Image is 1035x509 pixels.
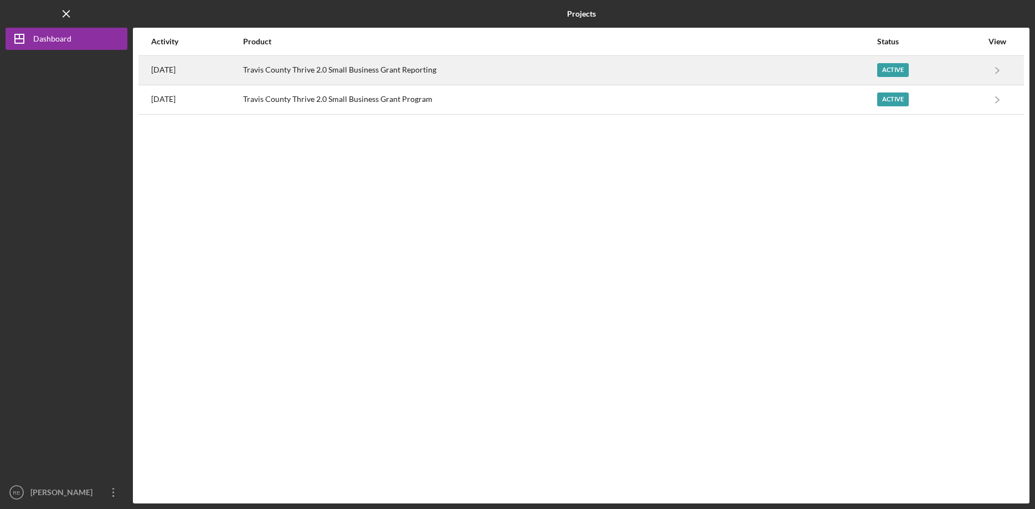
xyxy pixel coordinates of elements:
div: [PERSON_NAME] [28,481,100,506]
button: RE[PERSON_NAME] [6,481,127,503]
div: Travis County Thrive 2.0 Small Business Grant Program [243,86,876,114]
div: Product [243,37,876,46]
div: Status [877,37,982,46]
time: 2025-10-07 00:32 [151,65,176,74]
button: Dashboard [6,28,127,50]
b: Projects [567,9,596,18]
div: Dashboard [33,28,71,53]
text: RE [13,490,20,496]
div: Active [877,63,909,77]
div: Active [877,92,909,106]
div: Activity [151,37,242,46]
div: Travis County Thrive 2.0 Small Business Grant Reporting [243,56,876,84]
div: View [983,37,1011,46]
time: 2024-06-13 21:30 [151,95,176,104]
